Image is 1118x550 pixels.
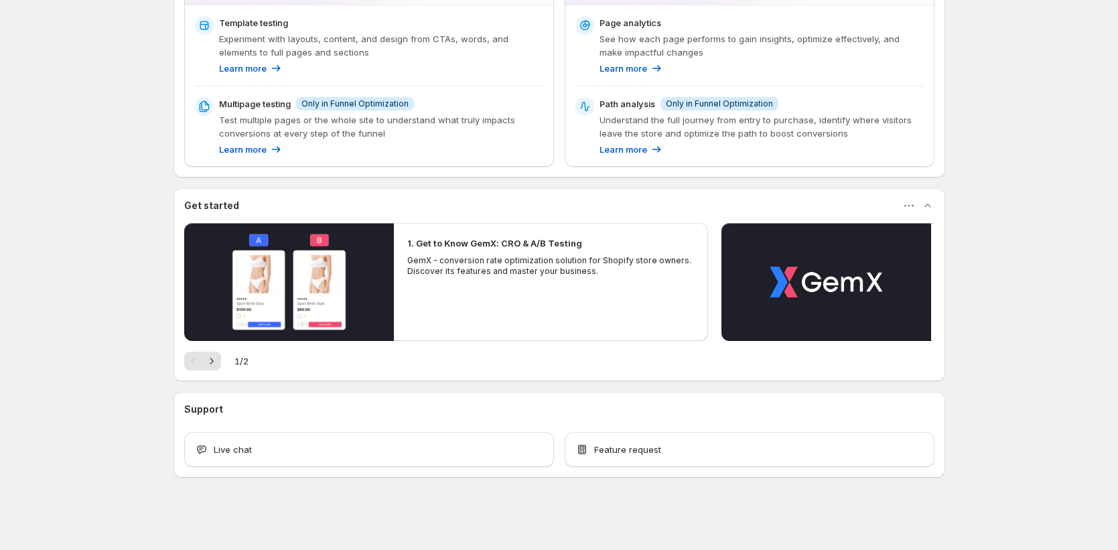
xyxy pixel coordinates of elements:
p: Understand the full journey from entry to purchase, identify where visitors leave the store and o... [600,113,924,140]
p: Learn more [600,143,647,156]
p: Experiment with layouts, content, and design from CTAs, words, and elements to full pages and sec... [219,32,543,59]
a: Learn more [219,62,283,75]
p: See how each page performs to gain insights, optimize effectively, and make impactful changes [600,32,924,59]
span: Only in Funnel Optimization [666,98,773,109]
p: Multipage testing [219,97,291,111]
p: Test multiple pages or the whole site to understand what truly impacts conversions at every step ... [219,113,543,140]
button: Play video [184,223,394,341]
span: Live chat [214,443,252,456]
p: Learn more [600,62,647,75]
p: Page analytics [600,16,661,29]
p: Learn more [219,143,267,156]
p: GemX - conversion rate optimization solution for Shopify store owners. Discover its features and ... [407,255,695,277]
h2: 1. Get to Know GemX: CRO & A/B Testing [407,236,582,250]
button: Play video [721,223,931,341]
h3: Support [184,403,223,416]
button: Next [202,352,221,370]
a: Learn more [219,143,283,156]
p: Learn more [219,62,267,75]
span: Feature request [594,443,661,456]
a: Learn more [600,143,663,156]
span: 1 / 2 [234,354,249,368]
p: Path analysis [600,97,655,111]
a: Learn more [600,62,663,75]
h3: Get started [184,199,239,212]
span: Only in Funnel Optimization [301,98,409,109]
nav: Pagination [184,352,221,370]
p: Template testing [219,16,288,29]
